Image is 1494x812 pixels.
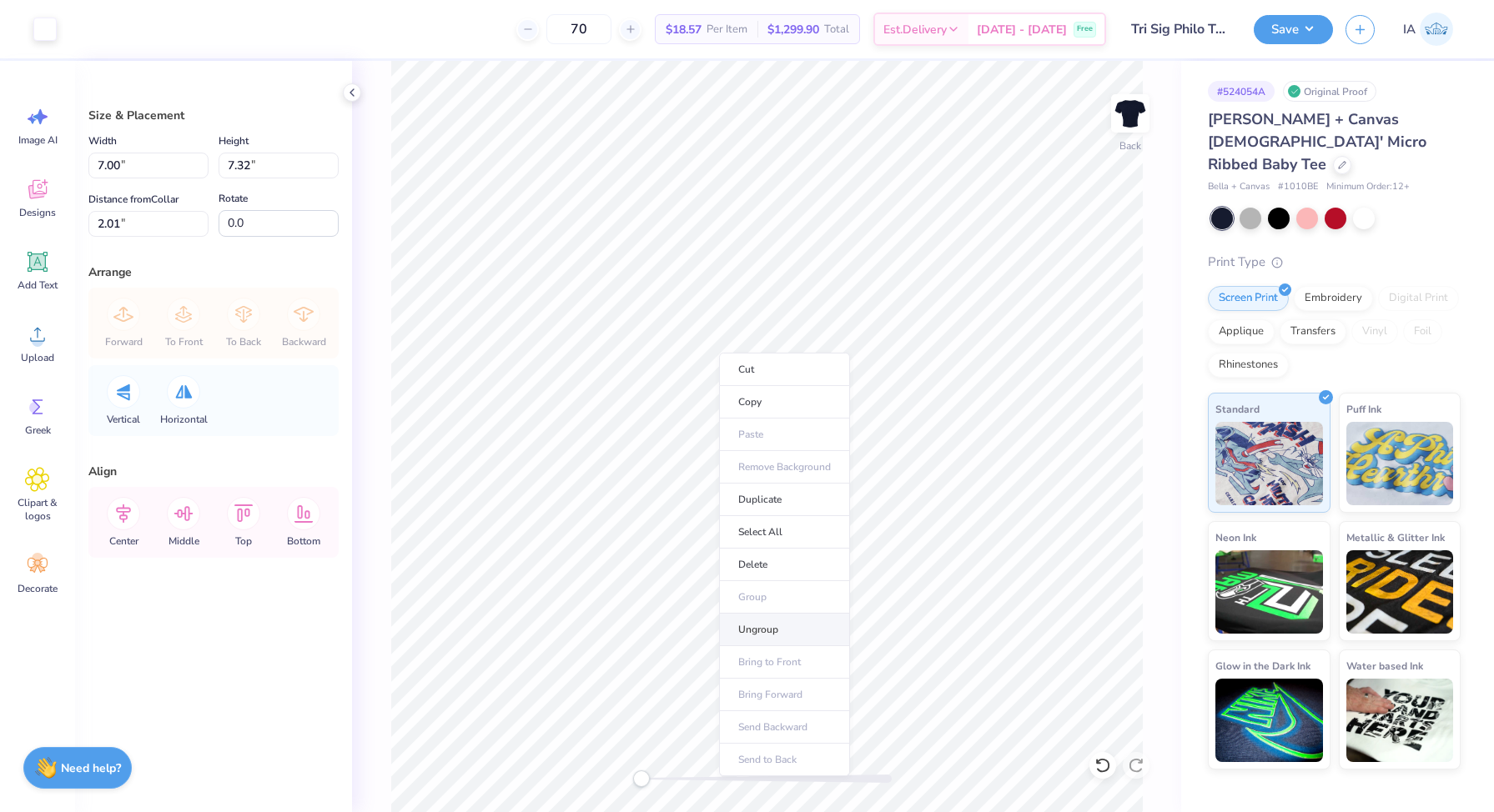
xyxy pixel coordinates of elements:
div: Print Type [1208,253,1461,272]
span: Upload [21,351,54,364]
img: Neon Ink [1215,550,1323,634]
div: Vinyl [1351,319,1398,344]
span: Minimum Order: 12 + [1326,180,1410,194]
span: Water based Ink [1346,657,1423,674]
a: IA [1396,13,1461,46]
span: Image AI [18,133,58,147]
span: Standard [1215,400,1260,418]
span: Designs [19,206,56,219]
span: Top [235,534,252,548]
li: Ungroup [719,614,850,646]
label: Width [88,131,117,151]
strong: Need help? [61,760,121,776]
div: Original Proof [1283,81,1376,102]
span: IA [1403,20,1416,39]
span: Per Item [707,21,747,38]
div: Size & Placement [88,107,339,124]
img: Glow in the Dark Ink [1215,679,1323,762]
div: Embroidery [1294,286,1373,311]
span: Greek [25,424,51,437]
div: # 524054A [1208,81,1275,102]
span: [DATE] - [DATE] [977,21,1067,38]
span: Metallic & Glitter Ink [1346,529,1445,546]
li: Copy [719,386,850,419]
span: Center [109,534,138,548]
span: # 1010BE [1278,180,1318,194]
span: $1,299.90 [767,21,819,38]
input: Untitled Design [1119,13,1241,46]
span: Decorate [18,582,58,595]
div: Foil [1403,319,1442,344]
div: Align [88,463,339,480]
label: Height [219,131,249,151]
span: Est. Delivery [883,21,947,38]
img: Metallic & Glitter Ink [1346,550,1454,634]
span: Add Text [18,278,58,292]
li: Delete [719,549,850,581]
span: Puff Ink [1346,400,1381,418]
li: Cut [719,353,850,386]
div: Screen Print [1208,286,1289,311]
div: Transfers [1280,319,1346,344]
span: Bottom [287,534,320,548]
img: Puff Ink [1346,422,1454,505]
span: Clipart & logos [10,496,65,523]
span: $18.57 [666,21,702,38]
span: Free [1077,23,1093,35]
span: [PERSON_NAME] + Canvas [DEMOGRAPHIC_DATA]' Micro Ribbed Baby Tee [1208,109,1426,174]
img: Back [1114,97,1147,130]
span: Horizontal [160,413,208,426]
div: Arrange [88,263,339,281]
li: Duplicate [719,484,850,516]
span: Neon Ink [1215,529,1256,546]
span: Vertical [107,413,140,426]
span: Middle [169,534,199,548]
img: Standard [1215,422,1323,505]
div: Back [1119,138,1141,153]
img: Water based Ink [1346,679,1454,762]
label: Rotate [219,188,248,208]
input: – – [546,14,611,44]
span: Total [824,21,849,38]
li: Select All [719,516,850,549]
label: Distance from Collar [88,189,179,209]
button: Save [1254,15,1333,44]
img: Inna Akselrud [1420,13,1453,46]
div: Applique [1208,319,1275,344]
span: Bella + Canvas [1208,180,1270,194]
div: Digital Print [1378,286,1459,311]
span: Glow in the Dark Ink [1215,657,1310,674]
div: Rhinestones [1208,353,1289,378]
div: Accessibility label [633,770,650,787]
